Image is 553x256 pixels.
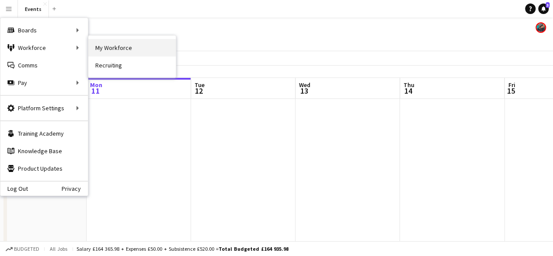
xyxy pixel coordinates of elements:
[538,4,549,14] a: 3
[193,86,205,96] span: 12
[90,81,102,89] span: Mon
[48,245,69,252] span: All jobs
[298,86,310,96] span: 13
[0,99,88,117] div: Platform Settings
[219,245,289,252] span: Total Budgeted £164 935.98
[0,74,88,91] div: Pay
[0,160,88,177] a: Product Updates
[195,81,205,89] span: Tue
[4,244,41,254] button: Budgeted
[0,56,88,74] a: Comms
[89,86,102,96] span: 11
[88,39,176,56] a: My Workforce
[0,185,28,192] a: Log Out
[0,21,88,39] div: Boards
[546,2,550,8] span: 3
[507,86,515,96] span: 15
[299,81,310,89] span: Wed
[0,39,88,56] div: Workforce
[0,125,88,142] a: Training Academy
[508,81,515,89] span: Fri
[536,22,546,33] app-user-avatar: Dom Roche
[62,185,88,192] a: Privacy
[77,245,289,252] div: Salary £164 365.98 + Expenses £50.00 + Subsistence £520.00 =
[18,0,49,18] button: Events
[403,81,414,89] span: Thu
[402,86,414,96] span: 14
[0,142,88,160] a: Knowledge Base
[88,56,176,74] a: Recruiting
[14,246,39,252] span: Budgeted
